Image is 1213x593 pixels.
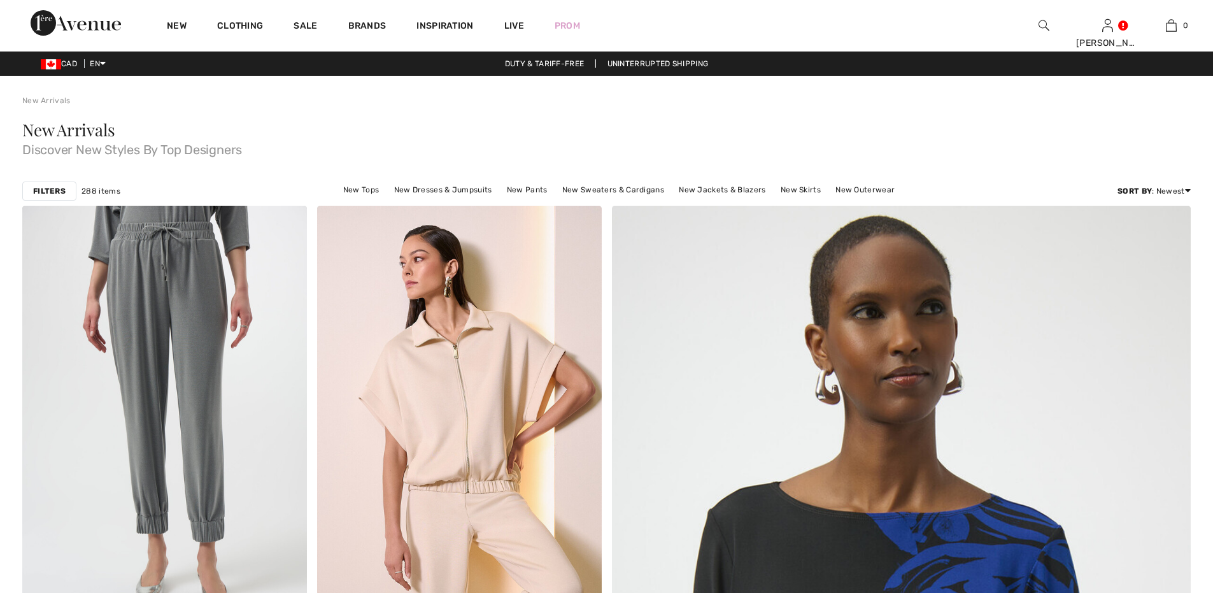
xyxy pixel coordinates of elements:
[41,59,82,68] span: CAD
[504,19,524,32] a: Live
[31,10,121,36] img: 1ère Avenue
[348,20,387,34] a: Brands
[416,20,473,34] span: Inspiration
[1132,497,1200,529] iframe: Opens a widget where you can chat to one of our agents
[500,182,554,198] a: New Pants
[90,59,106,68] span: EN
[217,20,263,34] a: Clothing
[1117,185,1191,197] div: : Newest
[167,20,187,34] a: New
[41,59,61,69] img: Canadian Dollar
[22,118,115,141] span: New Arrivals
[388,182,499,198] a: New Dresses & Jumpsuits
[22,96,71,105] a: New Arrivals
[1117,187,1152,196] strong: Sort By
[829,182,901,198] a: New Outerwear
[33,185,66,197] strong: Filters
[82,185,120,197] span: 288 items
[1183,20,1188,31] span: 0
[1140,18,1202,33] a: 0
[1039,18,1049,33] img: search the website
[774,182,827,198] a: New Skirts
[22,138,1191,156] span: Discover New Styles By Top Designers
[294,20,317,34] a: Sale
[555,19,580,32] a: Prom
[1166,18,1177,33] img: My Bag
[556,182,670,198] a: New Sweaters & Cardigans
[1102,18,1113,33] img: My Info
[337,182,385,198] a: New Tops
[1076,36,1139,50] div: [PERSON_NAME]
[1102,19,1113,31] a: Sign In
[672,182,772,198] a: New Jackets & Blazers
